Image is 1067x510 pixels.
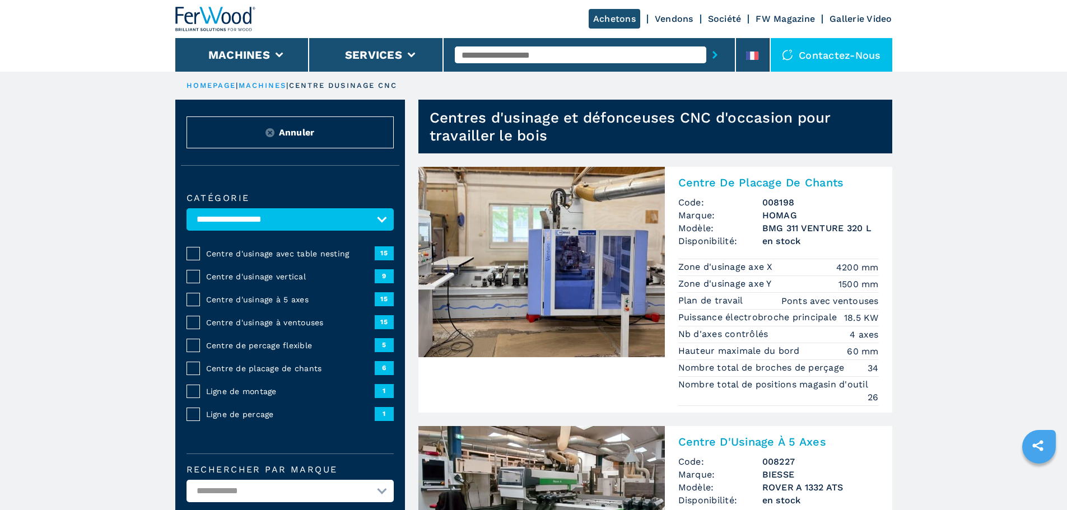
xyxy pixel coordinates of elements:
span: 1 [375,384,394,397]
span: Modèle: [678,222,762,235]
span: Centre d'usinage à 5 axes [206,294,375,305]
span: 15 [375,292,394,306]
h3: HOMAG [762,209,879,222]
h2: Centre De Placage De Chants [678,176,879,189]
a: sharethis [1024,432,1052,460]
span: Centre de placage de chants [206,363,375,374]
h2: Centre D'Usinage À 5 Axes [678,435,879,448]
span: 9 [375,269,394,283]
em: Ponts avec ventouses [781,294,879,307]
span: 5 [375,338,394,352]
span: 6 [375,361,394,375]
p: Zone d'usinage axe Y [678,278,775,290]
span: Marque: [678,209,762,222]
em: 4200 mm [836,261,879,274]
em: 1500 mm [838,278,879,291]
button: ResetAnnuler [187,116,394,148]
iframe: Chat [1019,460,1059,502]
span: 15 [375,246,394,260]
p: Zone d'usinage axe X [678,261,776,273]
a: HOMEPAGE [187,81,236,90]
span: Centre de percage flexible [206,340,375,351]
img: Reset [265,128,274,137]
button: Services [345,48,402,62]
h3: 008198 [762,196,879,209]
span: en stock [762,494,879,507]
p: centre dusinage cnc [289,81,398,91]
span: Disponibilité: [678,235,762,247]
p: Hauteur maximale du bord [678,345,803,357]
a: Centre De Placage De Chants HOMAG BMG 311 VENTURE 320 LCentre De Placage De ChantsCode:008198Marq... [418,167,892,413]
img: Ferwood [175,7,256,31]
span: Centre d'usinage à ventouses [206,317,375,328]
span: 1 [375,407,394,420]
em: 26 [868,391,879,404]
p: Nb d'axes contrôlés [678,328,771,340]
span: Centre d'usinage vertical [206,271,375,282]
p: Puissance électrobroche principale [678,311,840,324]
span: en stock [762,235,879,247]
p: Nombre total de broches de perçage [678,362,847,374]
p: Nombre total de positions magasin d'outil [678,378,872,391]
h3: 008227 [762,455,879,468]
a: Vendons [655,13,693,24]
a: machines [239,81,287,90]
em: 60 mm [847,345,878,358]
span: | [236,81,238,90]
a: Société [708,13,742,24]
span: Code: [678,196,762,209]
a: Achetons [589,9,640,29]
em: 34 [868,362,879,375]
label: Rechercher par marque [187,465,394,474]
h1: Centres d'usinage et défonceuses CNC d'occasion pour travailler le bois [430,109,892,144]
h3: ROVER A 1332 ATS [762,481,879,494]
em: 18.5 KW [844,311,879,324]
span: Marque: [678,468,762,481]
span: Ligne de montage [206,386,375,397]
span: Disponibilité: [678,494,762,507]
img: Centre De Placage De Chants HOMAG BMG 311 VENTURE 320 L [418,167,665,357]
a: FW Magazine [756,13,815,24]
span: Ligne de percage [206,409,375,420]
h3: BIESSE [762,468,879,481]
span: | [286,81,288,90]
button: submit-button [706,42,724,68]
p: Plan de travail [678,294,746,307]
h3: BMG 311 VENTURE 320 L [762,222,879,235]
span: Annuler [279,126,315,139]
em: 4 axes [850,328,879,341]
span: 15 [375,315,394,329]
span: Centre d'usinage avec table nesting [206,248,375,259]
span: Code: [678,455,762,468]
div: Contactez-nous [771,38,892,72]
a: Gallerie Video [830,13,892,24]
span: Modèle: [678,481,762,494]
button: Machines [208,48,270,62]
label: catégorie [187,194,394,203]
img: Contactez-nous [782,49,793,60]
